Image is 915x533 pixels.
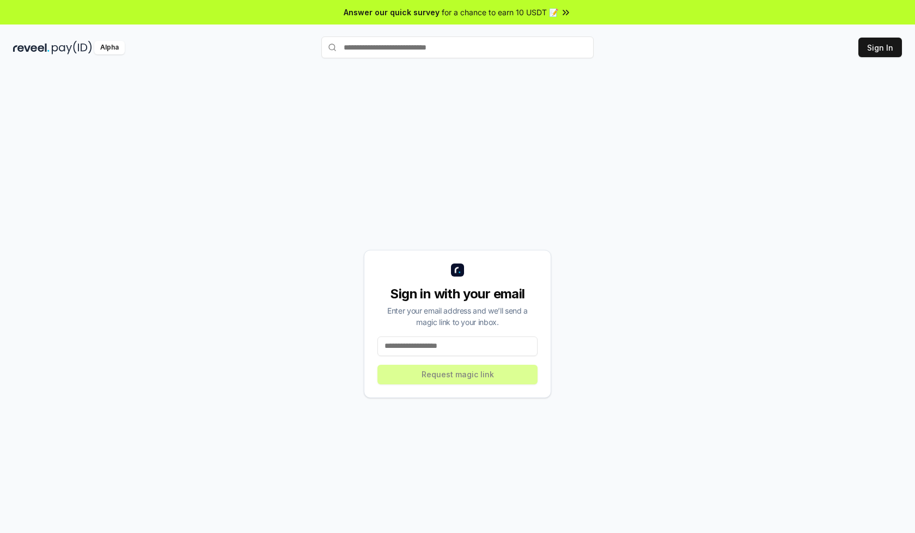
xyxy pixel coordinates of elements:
[13,41,50,54] img: reveel_dark
[451,264,464,277] img: logo_small
[344,7,440,18] span: Answer our quick survey
[377,305,538,328] div: Enter your email address and we’ll send a magic link to your inbox.
[377,285,538,303] div: Sign in with your email
[94,41,125,54] div: Alpha
[858,38,902,57] button: Sign In
[442,7,558,18] span: for a chance to earn 10 USDT 📝
[52,41,92,54] img: pay_id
